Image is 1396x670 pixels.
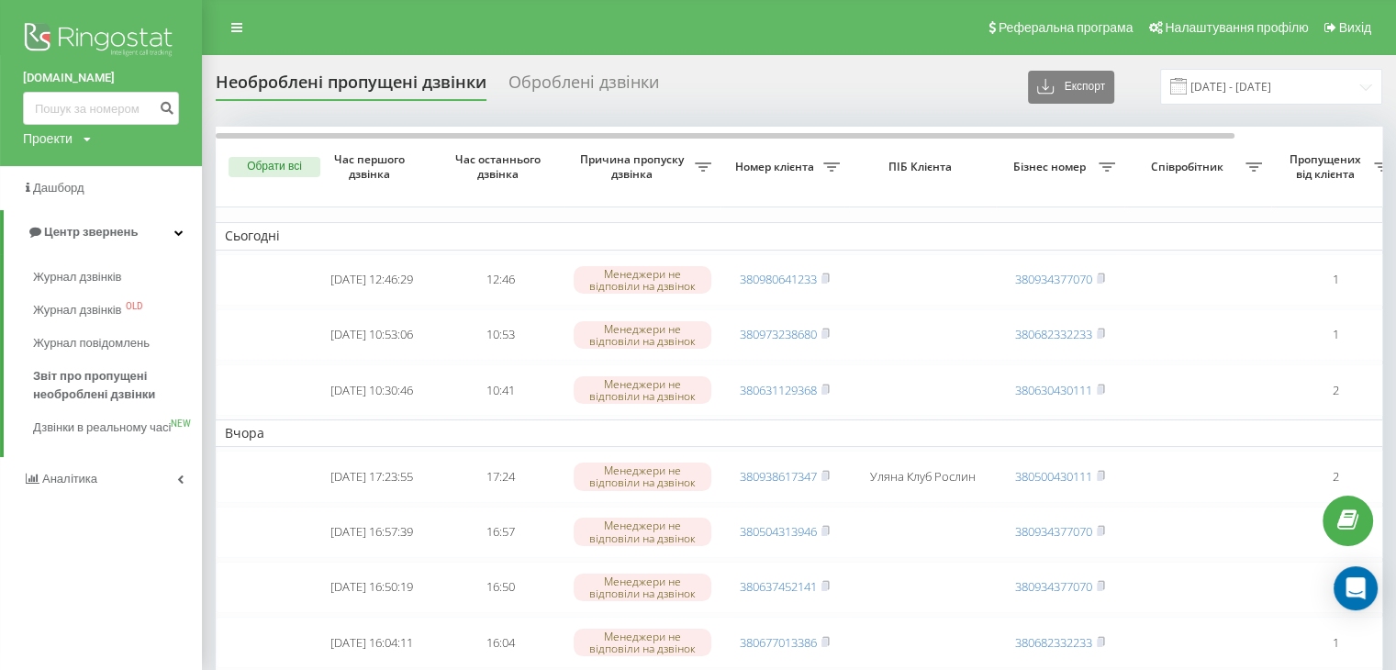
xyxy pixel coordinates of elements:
[33,294,202,327] a: Журнал дзвінківOLD
[216,73,486,101] div: Необроблені пропущені дзвінки
[33,181,84,195] span: Дашборд
[436,364,564,416] td: 10:41
[436,254,564,306] td: 12:46
[33,268,121,286] span: Журнал дзвінків
[1015,326,1092,342] a: 380682332233
[1015,523,1092,540] a: 380934377070
[307,617,436,668] td: [DATE] 16:04:11
[33,334,150,352] span: Журнал повідомлень
[740,271,817,287] a: 380980641233
[740,578,817,595] a: 380637452141
[574,152,695,181] span: Причина пропуску дзвінка
[33,360,202,411] a: Звіт про пропущені необроблені дзвінки
[436,451,564,502] td: 17:24
[865,160,980,174] span: ПІБ Клієнта
[23,129,73,148] div: Проекти
[1015,468,1092,485] a: 380500430111
[33,411,202,444] a: Дзвінки в реальному часіNEW
[574,574,711,601] div: Менеджери не відповіли на дзвінок
[33,301,121,319] span: Журнал дзвінків
[1015,634,1092,651] a: 380682332233
[740,523,817,540] a: 380504313946
[740,326,817,342] a: 380973238680
[307,364,436,416] td: [DATE] 10:30:46
[307,451,436,502] td: [DATE] 17:23:55
[4,210,202,254] a: Центр звернень
[322,152,421,181] span: Час першого дзвінка
[574,463,711,490] div: Менеджери не відповіли на дзвінок
[33,261,202,294] a: Журнал дзвінків
[574,321,711,349] div: Менеджери не відповіли на дзвінок
[740,634,817,651] a: 380677013386
[740,382,817,398] a: 380631129368
[730,160,823,174] span: Номер клієнта
[1280,152,1374,181] span: Пропущених від клієнта
[23,18,179,64] img: Ringostat logo
[849,451,996,502] td: Уляна Клуб Рослин
[1165,20,1308,35] span: Налаштування профілю
[307,309,436,361] td: [DATE] 10:53:06
[1015,382,1092,398] a: 380630430111
[23,69,179,87] a: [DOMAIN_NAME]
[44,225,138,239] span: Центр звернень
[508,73,659,101] div: Оброблені дзвінки
[42,472,97,486] span: Аналiтика
[451,152,550,181] span: Час останнього дзвінка
[1334,566,1378,610] div: Open Intercom Messenger
[1005,160,1099,174] span: Бізнес номер
[307,507,436,558] td: [DATE] 16:57:39
[1015,578,1092,595] a: 380934377070
[1028,71,1114,104] button: Експорт
[229,157,320,177] button: Обрати всі
[1015,271,1092,287] a: 380934377070
[436,617,564,668] td: 16:04
[307,562,436,613] td: [DATE] 16:50:19
[574,266,711,294] div: Менеджери не відповіли на дзвінок
[33,327,202,360] a: Журнал повідомлень
[33,419,171,437] span: Дзвінки в реальному часі
[574,376,711,404] div: Менеджери не відповіли на дзвінок
[436,309,564,361] td: 10:53
[23,92,179,125] input: Пошук за номером
[33,367,193,404] span: Звіт про пропущені необроблені дзвінки
[436,507,564,558] td: 16:57
[1339,20,1371,35] span: Вихід
[574,518,711,545] div: Менеджери не відповіли на дзвінок
[436,562,564,613] td: 16:50
[740,468,817,485] a: 380938617347
[1134,160,1245,174] span: Співробітник
[307,254,436,306] td: [DATE] 12:46:29
[999,20,1134,35] span: Реферальна програма
[574,629,711,656] div: Менеджери не відповіли на дзвінок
